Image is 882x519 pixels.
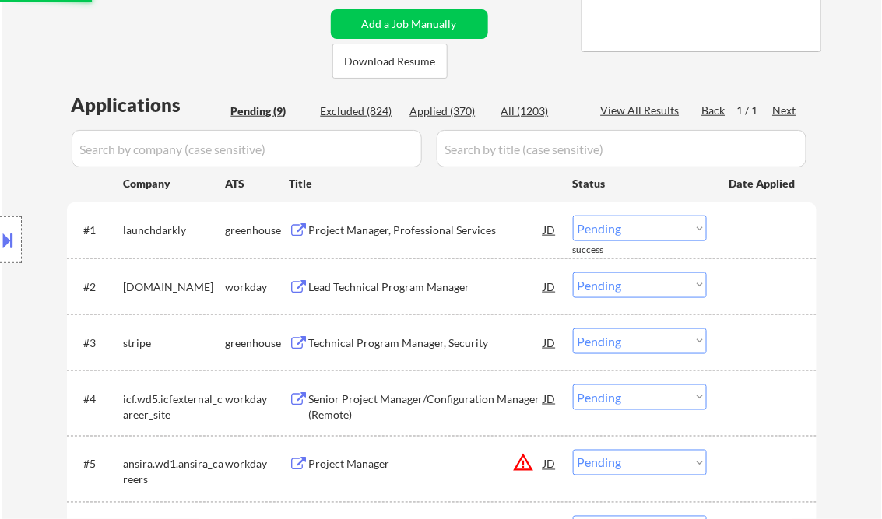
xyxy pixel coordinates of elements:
[84,391,111,407] div: #4
[773,103,798,118] div: Next
[331,9,488,39] button: Add a Job Manually
[702,103,727,118] div: Back
[226,391,290,407] div: workday
[124,391,226,422] div: icf.wd5.icfexternal_career_site
[410,103,488,119] div: Applied (370)
[737,103,773,118] div: 1 / 1
[543,216,558,244] div: JD
[513,452,535,474] button: warning_amber
[501,103,579,119] div: All (1203)
[543,328,558,356] div: JD
[332,44,448,79] button: Download Resume
[543,272,558,300] div: JD
[309,391,544,422] div: Senior Project Manager/Configuration Manager (Remote)
[290,176,558,191] div: Title
[543,384,558,412] div: JD
[437,130,806,167] input: Search by title (case sensitive)
[321,103,399,119] div: Excluded (824)
[729,176,798,191] div: Date Applied
[309,457,544,472] div: Project Manager
[573,244,635,257] div: success
[309,279,544,295] div: Lead Technical Program Manager
[309,223,544,238] div: Project Manager, Professional Services
[543,450,558,478] div: JD
[573,169,707,197] div: Status
[84,457,111,472] div: #5
[226,457,290,472] div: workday
[601,103,684,118] div: View All Results
[124,457,226,487] div: ansira.wd1.ansira_careers
[309,335,544,351] div: Technical Program Manager, Security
